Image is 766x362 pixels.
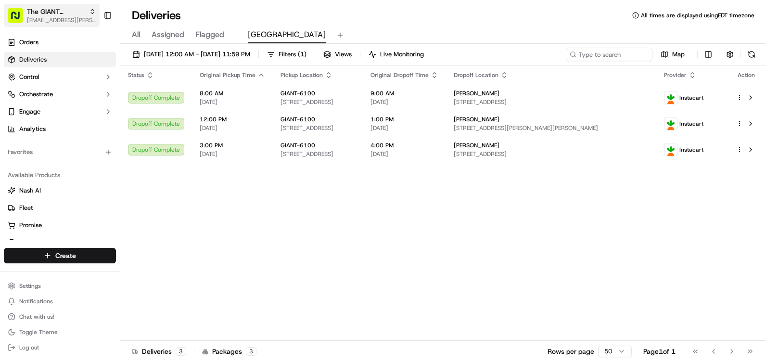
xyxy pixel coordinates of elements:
[566,48,652,61] input: Type to search
[19,140,74,149] span: Knowledge Base
[55,251,76,260] span: Create
[370,142,438,149] span: 4:00 PM
[19,344,39,351] span: Log out
[200,116,265,123] span: 12:00 PM
[281,150,355,158] span: [STREET_ADDRESS]
[96,163,116,170] span: Pylon
[370,150,438,158] span: [DATE]
[4,87,116,102] button: Orchestrate
[298,50,306,59] span: ( 1 )
[10,39,175,54] p: Welcome 👋
[200,142,265,149] span: 3:00 PM
[4,144,116,160] div: Favorites
[81,141,89,148] div: 💻
[10,92,27,109] img: 1736555255976-a54dd68f-1ca7-489b-9aae-adbdc363a1c4
[4,35,116,50] a: Orders
[454,150,649,158] span: [STREET_ADDRESS]
[454,142,499,149] span: [PERSON_NAME]
[279,50,306,59] span: Filters
[25,62,173,72] input: Got a question? Start typing here...
[19,238,65,247] span: Product Catalog
[91,140,154,149] span: API Documentation
[128,48,255,61] button: [DATE] 12:00 AM - [DATE] 11:59 PM
[745,48,758,61] button: Refresh
[380,50,424,59] span: Live Monitoring
[132,29,140,40] span: All
[200,71,255,79] span: Original Pickup Time
[4,104,116,119] button: Engage
[152,29,184,40] span: Assigned
[370,90,438,97] span: 9:00 AM
[4,279,116,293] button: Settings
[281,71,323,79] span: Pickup Location
[454,116,499,123] span: [PERSON_NAME]
[132,347,186,356] div: Deliveries
[27,16,96,24] button: [EMAIL_ADDRESS][PERSON_NAME][DOMAIN_NAME]
[664,117,677,130] img: profile_instacart_ahold_partner.png
[679,94,703,102] span: Instacart
[19,107,40,116] span: Engage
[19,221,42,230] span: Promise
[4,200,116,216] button: Fleet
[641,12,754,19] span: All times are displayed using EDT timezone
[164,95,175,106] button: Start new chat
[10,141,17,148] div: 📗
[4,218,116,233] button: Promise
[454,124,649,132] span: [STREET_ADDRESS][PERSON_NAME][PERSON_NAME]
[19,125,46,133] span: Analytics
[19,73,39,81] span: Control
[33,92,158,102] div: Start new chat
[364,48,428,61] button: Live Monitoring
[200,98,265,106] span: [DATE]
[454,71,498,79] span: Dropoff Location
[281,90,315,97] span: GIANT-6100
[176,347,186,356] div: 3
[319,48,356,61] button: Views
[454,90,499,97] span: [PERSON_NAME]
[4,183,116,198] button: Nash AI
[4,310,116,323] button: Chat with us!
[370,116,438,123] span: 1:00 PM
[4,248,116,263] button: Create
[370,71,429,79] span: Original Dropoff Time
[19,38,38,47] span: Orders
[736,71,756,79] div: Action
[6,136,77,153] a: 📗Knowledge Base
[68,163,116,170] a: Powered byPylon
[19,297,53,305] span: Notifications
[33,102,122,109] div: We're available if you need us!
[4,4,100,27] button: The GIANT Company[EMAIL_ADDRESS][PERSON_NAME][DOMAIN_NAME]
[4,235,116,250] button: Product Catalog
[4,295,116,308] button: Notifications
[77,136,158,153] a: 💻API Documentation
[4,341,116,354] button: Log out
[19,313,54,321] span: Chat with us!
[335,50,352,59] span: Views
[672,50,685,59] span: Map
[196,29,224,40] span: Flagged
[4,168,116,183] div: Available Products
[144,50,250,59] span: [DATE] 12:00 AM - [DATE] 11:59 PM
[4,52,116,67] a: Deliveries
[656,48,689,61] button: Map
[281,124,355,132] span: [STREET_ADDRESS]
[679,120,703,128] span: Instacart
[281,98,355,106] span: [STREET_ADDRESS]
[281,116,315,123] span: GIANT-6100
[679,146,703,154] span: Instacart
[8,204,112,212] a: Fleet
[27,7,85,16] button: The GIANT Company
[19,90,53,99] span: Orchestrate
[19,186,41,195] span: Nash AI
[4,69,116,85] button: Control
[664,143,677,156] img: profile_instacart_ahold_partner.png
[202,347,256,356] div: Packages
[548,347,594,356] p: Rows per page
[281,142,315,149] span: GIANT-6100
[4,325,116,339] button: Toggle Theme
[200,124,265,132] span: [DATE]
[200,90,265,97] span: 8:00 AM
[19,55,47,64] span: Deliveries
